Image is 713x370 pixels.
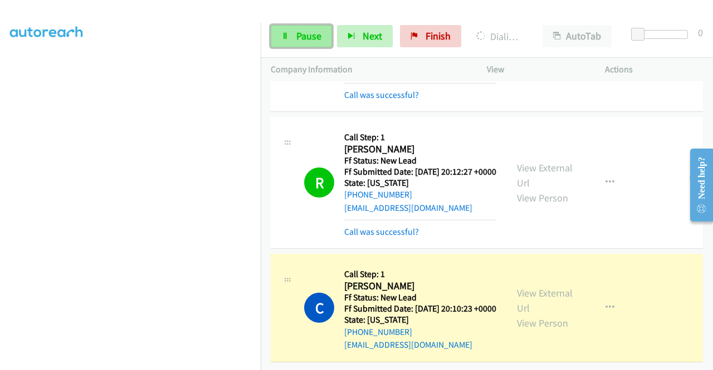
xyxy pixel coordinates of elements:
[400,25,461,47] a: Finish
[517,191,568,204] a: View Person
[344,280,496,293] h2: [PERSON_NAME]
[363,29,382,42] span: Next
[476,29,522,44] p: Dialing [PERSON_NAME]
[543,25,612,47] button: AutoTab
[344,143,496,156] h2: [PERSON_NAME]
[605,63,703,76] p: Actions
[698,25,703,40] div: 0
[337,25,393,47] button: Next
[517,287,573,314] a: View External Url
[271,63,467,76] p: Company Information
[271,25,332,47] a: Pause
[344,155,496,166] h5: Ff Status: New Lead
[344,292,496,303] h5: Ff Status: New Lead
[344,269,496,280] h5: Call Step: 1
[681,141,713,229] iframe: Resource Center
[304,293,334,323] h1: C
[426,29,451,42] span: Finish
[344,203,472,213] a: [EMAIL_ADDRESS][DOMAIN_NAME]
[344,177,496,189] h5: State: [US_STATE]
[344,303,496,314] h5: Ff Submitted Date: [DATE] 20:10:23 +0000
[517,161,573,189] a: View External Url
[296,29,321,42] span: Pause
[344,226,419,237] a: Call was successful?
[344,90,419,100] a: Call was successful?
[344,132,496,143] h5: Call Step: 1
[344,327,412,337] a: [PHONE_NUMBER]
[344,314,496,325] h5: State: [US_STATE]
[304,167,334,198] h1: R
[517,317,568,329] a: View Person
[344,166,496,177] h5: Ff Submitted Date: [DATE] 20:12:27 +0000
[487,63,585,76] p: View
[344,189,412,200] a: [PHONE_NUMBER]
[344,339,472,350] a: [EMAIL_ADDRESS][DOMAIN_NAME]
